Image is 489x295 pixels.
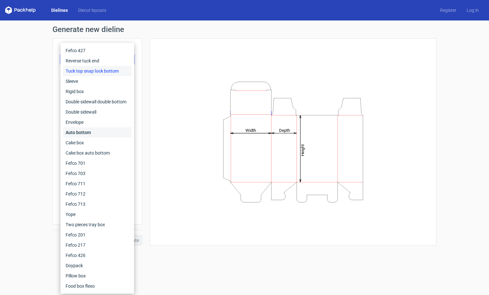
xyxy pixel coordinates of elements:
[63,97,132,107] div: Double sidewall double bottom
[63,86,132,97] div: Rigid box
[63,250,132,260] div: Fefco 426
[279,128,290,132] tspan: Depth
[63,45,132,56] div: Fefco 427
[63,117,132,127] div: Envelope
[63,219,132,230] div: Two pieces tray box
[63,148,132,158] div: Cake box auto bottom
[63,179,132,189] div: Fefco 711
[63,138,132,148] div: Cake box
[63,260,132,271] div: Doypack
[300,144,305,156] tspan: Height
[461,7,484,13] a: Log in
[63,281,132,291] div: Food box flexo
[63,199,132,209] div: Fefco 713
[63,76,132,86] div: Sleeve
[73,7,111,13] a: Diecut layouts
[63,56,132,66] div: Reverse tuck end
[245,128,256,132] tspan: Width
[63,240,132,250] div: Fefco 217
[435,7,461,13] a: Register
[63,127,132,138] div: Auto bottom
[63,168,132,179] div: Fefco 703
[52,26,437,33] h1: Generate new dieline
[63,230,132,240] div: Fefco 201
[46,7,73,13] a: Dielines
[63,189,132,199] div: Fefco 712
[63,66,132,76] div: Tuck top snap lock bottom
[63,271,132,281] div: Pillow box
[63,107,132,117] div: Double sidewall
[63,209,132,219] div: Yope
[63,158,132,168] div: Fefco 701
